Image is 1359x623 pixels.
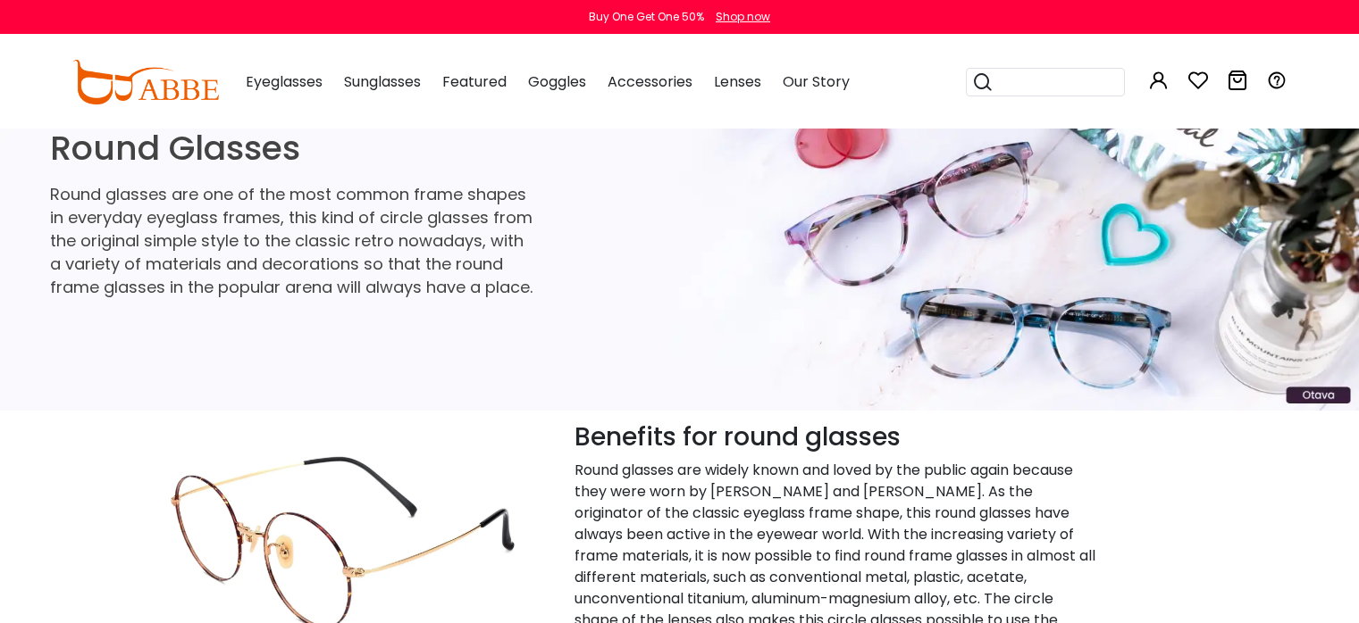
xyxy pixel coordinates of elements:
[589,9,704,25] div: Buy One Get One 50%
[707,9,770,24] a: Shop now
[716,9,770,25] div: Shop now
[608,71,692,92] span: Accessories
[575,422,1100,453] h3: Benefits for round glasses
[344,71,421,92] span: Sunglasses
[50,128,536,169] h1: Round Glasses
[72,60,219,104] img: abbeglasses.com
[714,71,761,92] span: Lenses
[50,183,536,299] p: Round glasses are one of the most common frame shapes in everyday eyeglass frames, this kind of c...
[442,71,507,92] span: Featured
[783,71,850,92] span: Our Story
[528,71,586,92] span: Goggles
[246,71,323,92] span: Eyeglasses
